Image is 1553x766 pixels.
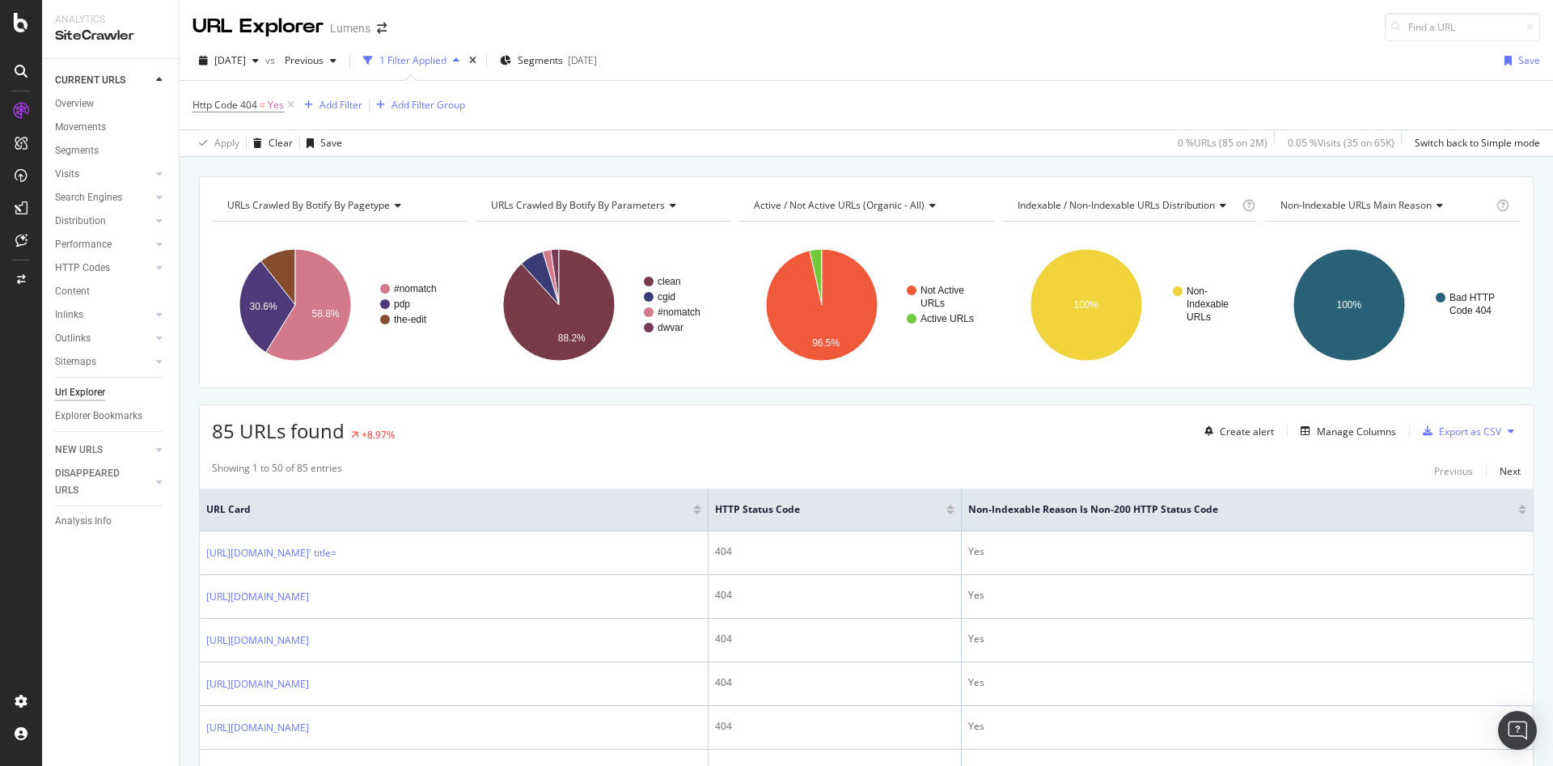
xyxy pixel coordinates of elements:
span: vs [265,53,278,67]
a: Distribution [55,213,151,230]
div: Performance [55,236,112,253]
div: Yes [968,632,1526,646]
div: 404 [715,632,954,646]
text: #nomatch [658,307,700,318]
div: HTTP Codes [55,260,110,277]
a: DISAPPEARED URLS [55,465,151,499]
span: URLs Crawled By Botify By parameters [491,198,665,212]
span: Non-Indexable Reason is Non-200 HTTP Status Code [968,502,1494,517]
a: Content [55,283,167,300]
span: Segments [518,53,563,67]
svg: A chart. [1002,235,1258,375]
div: Save [320,136,342,150]
a: [URL][DOMAIN_NAME]' title= [206,545,336,561]
text: 96.5% [812,337,840,349]
div: Yes [968,588,1526,603]
div: Analysis Info [55,513,112,530]
button: Save [300,130,342,156]
svg: A chart. [212,235,463,375]
div: Lumens [330,20,370,36]
a: Analysis Info [55,513,167,530]
span: HTTP Status Code [715,502,922,517]
a: Overview [55,95,167,112]
button: Manage Columns [1294,421,1396,441]
span: Previous [278,53,324,67]
div: NEW URLS [55,442,103,459]
div: Yes [968,544,1526,559]
svg: A chart. [738,235,990,375]
button: Clear [247,130,293,156]
button: Next [1500,461,1521,480]
text: 30.6% [250,301,277,312]
button: Save [1498,48,1540,74]
div: Next [1500,464,1521,478]
span: Indexable / Non-Indexable URLs distribution [1018,198,1215,212]
h4: Indexable / Non-Indexable URLs Distribution [1014,193,1239,218]
h4: Active / Not Active URLs [751,193,980,218]
div: Switch back to Simple mode [1415,136,1540,150]
div: 0.05 % Visits ( 35 on 65K ) [1288,136,1394,150]
input: Find a URL [1385,13,1540,41]
div: A chart. [1265,235,1521,375]
text: 58.8% [312,308,340,320]
span: Http Code 404 [193,98,257,112]
svg: A chart. [476,235,727,375]
div: arrow-right-arrow-left [377,23,387,34]
div: 0 % URLs ( 85 on 2M ) [1178,136,1267,150]
div: Outlinks [55,330,91,347]
text: Not Active [920,285,964,296]
span: Yes [268,94,284,116]
text: Code 404 [1449,305,1492,316]
button: 1 Filter Applied [357,48,466,74]
div: Explorer Bookmarks [55,408,142,425]
div: 404 [715,719,954,734]
div: Sitemaps [55,353,96,370]
div: Movements [55,119,106,136]
button: Previous [1434,461,1473,480]
div: Content [55,283,90,300]
a: Segments [55,142,167,159]
div: Add Filter [319,98,362,112]
div: Apply [214,136,239,150]
div: +8.97% [362,428,395,442]
a: CURRENT URLS [55,72,151,89]
text: Indexable [1187,298,1229,310]
div: Yes [968,719,1526,734]
a: [URL][DOMAIN_NAME] [206,633,309,649]
button: Add Filter [298,95,362,115]
div: Previous [1434,464,1473,478]
div: DISAPPEARED URLS [55,465,137,499]
div: Segments [55,142,99,159]
div: Visits [55,166,79,183]
h4: Non-Indexable URLs Main Reason [1277,193,1493,218]
text: URLs [920,298,945,309]
span: URL Card [206,502,689,517]
a: Movements [55,119,167,136]
div: URL Explorer [193,13,324,40]
text: dwvar [658,322,683,333]
button: Create alert [1198,418,1274,444]
text: Bad HTTP [1449,292,1495,303]
div: Yes [968,675,1526,690]
a: Sitemaps [55,353,151,370]
button: Export as CSV [1416,418,1501,444]
button: Previous [278,48,343,74]
text: #nomatch [394,283,437,294]
div: Search Engines [55,189,122,206]
text: cgid [658,291,675,303]
button: [DATE] [193,48,265,74]
a: Inlinks [55,307,151,324]
a: [URL][DOMAIN_NAME] [206,720,309,736]
text: URLs [1187,311,1211,323]
div: 404 [715,588,954,603]
a: Outlinks [55,330,151,347]
div: 404 [715,675,954,690]
h4: URLs Crawled By Botify By pagetype [224,193,453,218]
div: Create alert [1220,425,1274,438]
a: Visits [55,166,151,183]
text: Non- [1187,286,1208,297]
